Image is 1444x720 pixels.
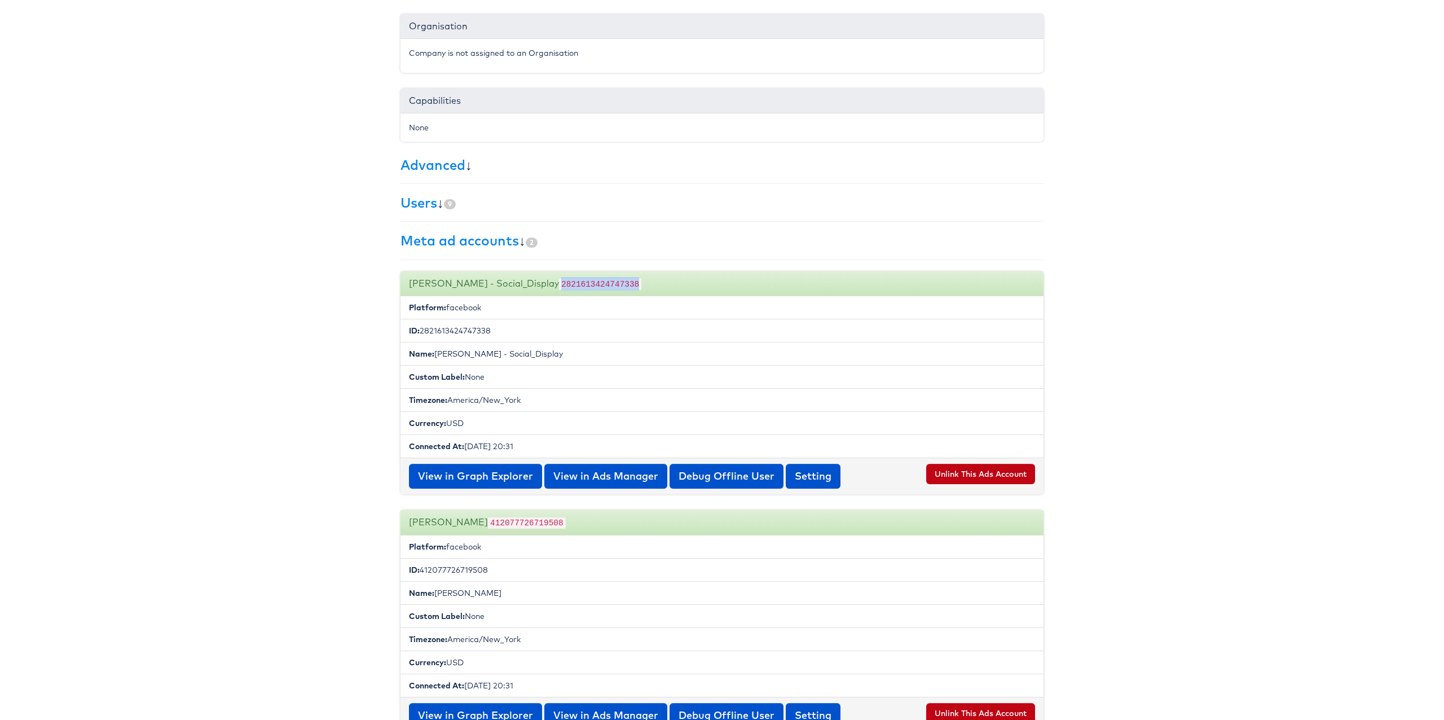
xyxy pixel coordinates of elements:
li: USD [400,411,1044,435]
li: USD [400,651,1044,674]
li: America/New_York [400,388,1044,412]
b: Connected At: [409,681,464,691]
div: Capabilities [400,89,1044,113]
b: Timezone: [409,395,447,405]
li: [DATE] 20:31 [400,674,1044,697]
li: None [400,604,1044,628]
li: 412077726719508 [400,558,1044,582]
a: View in Ads Manager [544,464,667,489]
button: Setting [786,464,840,489]
b: Platform: [409,302,446,313]
a: Users [400,194,437,211]
li: facebook [400,535,1044,559]
b: Custom Label: [409,611,465,621]
a: Debug Offline User [670,464,783,489]
code: 412077726719508 [488,517,566,529]
span: 9 [444,199,456,209]
span: 2 [526,238,538,248]
li: facebook [400,296,1044,319]
h3: ↓ [400,233,1044,248]
h3: ↓ [400,157,1044,172]
b: Currency: [409,418,446,428]
b: Connected At: [409,441,464,451]
div: [PERSON_NAME] [400,510,1044,535]
a: Meta ad accounts [400,232,519,249]
b: ID: [409,326,420,336]
div: None [409,122,1035,133]
b: Name: [409,349,434,359]
b: Currency: [409,657,446,668]
a: View in Graph Explorer [409,464,542,489]
li: [DATE] 20:31 [400,434,1044,458]
p: Company is not assigned to an Organisation [409,47,1035,59]
div: Organisation [400,14,1044,39]
a: Advanced [400,156,465,173]
b: ID: [409,565,420,575]
b: Custom Label: [409,372,465,382]
div: [PERSON_NAME] - Social_Display [400,271,1044,297]
b: Timezone: [409,634,447,644]
li: None [400,365,1044,389]
li: [PERSON_NAME] [400,581,1044,605]
b: Platform: [409,542,446,552]
b: Name: [409,588,434,598]
h3: ↓ [400,195,1044,210]
code: 2821613424747338 [559,279,641,290]
li: 2821613424747338 [400,319,1044,343]
li: America/New_York [400,627,1044,651]
li: [PERSON_NAME] - Social_Display [400,342,1044,366]
button: Unlink This Ads Account [926,464,1035,484]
